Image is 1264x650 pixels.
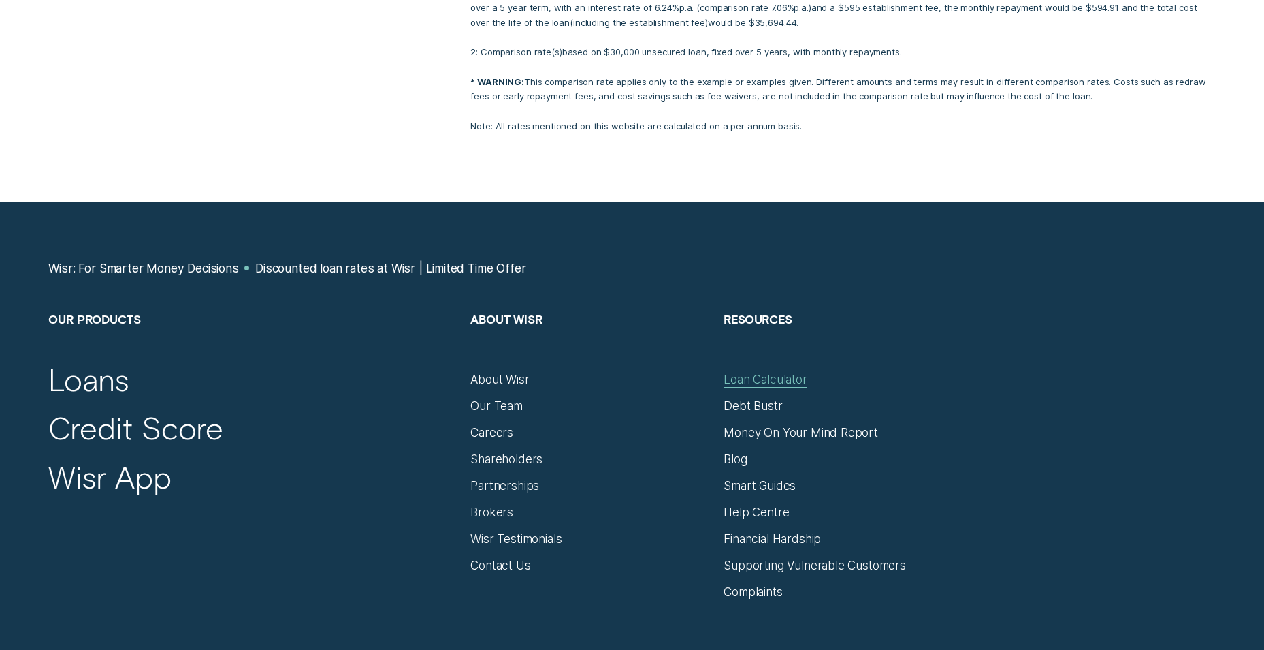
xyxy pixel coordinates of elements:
a: Wisr Testimonials [470,531,562,546]
a: Money On Your Mind Report [724,425,878,440]
a: Wisr: For Smarter Money Decisions [48,261,238,276]
span: ) [705,17,708,28]
span: ( [696,2,700,13]
a: Credit Score [48,408,223,446]
span: ( [551,46,555,57]
a: Smart Guides [724,478,796,493]
p: This comparison rate applies only to the example or examples given. Different amounts and terms m... [470,75,1215,104]
span: Per Annum [679,2,694,13]
a: Debt Bustr [724,399,782,414]
a: Financial Hardship [724,531,821,546]
a: Contact Us [470,558,530,573]
a: About Wisr [470,372,529,387]
h2: Resources [724,312,962,372]
a: Shareholders [470,452,542,467]
h2: About Wisr [470,312,709,372]
a: Partnerships [470,478,539,493]
span: ) [560,46,562,57]
a: Brokers [470,505,513,520]
a: Supporting Vulnerable Customers [724,558,906,573]
a: Loans [48,360,129,398]
span: Per Annum [794,2,808,13]
a: Complaints [724,585,782,600]
a: Blog [724,452,747,467]
span: p.a. [679,2,694,13]
strong: * WARNING: [470,76,524,87]
a: Careers [470,425,513,440]
h2: Our Products [48,312,455,372]
span: ( [570,17,573,28]
a: Help Centre [724,505,789,520]
p: Note: All rates mentioned on this website are calculated on a per annum basis. [470,119,1215,134]
span: p.a. [794,2,808,13]
a: Loan Calculator [724,372,807,387]
a: Our Team [470,399,523,414]
a: Wisr App [48,457,171,495]
span: ) [809,2,811,13]
a: Discounted loan rates at Wisr | Limited Time Offer [255,261,525,276]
